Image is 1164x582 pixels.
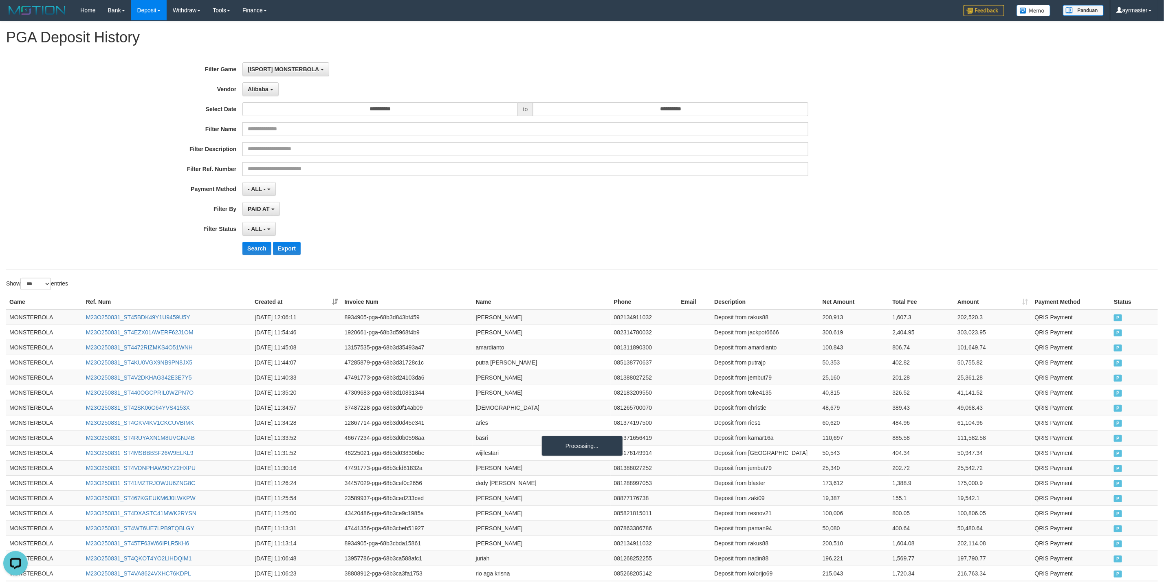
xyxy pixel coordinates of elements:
[1111,294,1158,310] th: Status
[251,400,341,415] td: [DATE] 11:34:57
[473,566,611,581] td: rio aga krisna
[954,294,1032,310] th: Amount: activate to sort column ascending
[20,278,51,290] select: Showentries
[889,400,955,415] td: 389.43
[819,536,889,551] td: 200,510
[86,314,190,321] a: M23O250831_ST45BDK49Y1U9459U5Y
[518,102,533,116] span: to
[711,551,819,566] td: Deposit from nadin88
[86,570,191,577] a: M23O250831_ST4VA8624VXHC76KDPL
[954,551,1032,566] td: 197,790.77
[819,415,889,430] td: 60,620
[1114,525,1122,532] span: PAID
[964,5,1004,16] img: Feedback.jpg
[954,340,1032,355] td: 101,649.74
[889,310,955,325] td: 1,607.3
[473,400,611,415] td: [DEMOGRAPHIC_DATA]
[889,475,955,490] td: 1,388.9
[251,310,341,325] td: [DATE] 12:06:11
[1063,5,1104,16] img: panduan.png
[6,566,83,581] td: MONSTERBOLA
[711,460,819,475] td: Deposit from jembut79
[819,445,889,460] td: 50,543
[711,536,819,551] td: Deposit from rakus88
[711,340,819,355] td: Deposit from amardianto
[86,480,195,486] a: M23O250831_ST41MZTRJOWJU6ZNG8C
[819,340,889,355] td: 100,843
[341,490,473,505] td: 23589937-pga-68b3ced233ced
[611,430,678,445] td: 081371656419
[889,460,955,475] td: 202.72
[86,450,194,456] a: M23O250831_ST4MSBBBSF26W9ELKL9
[611,370,678,385] td: 081388027252
[819,294,889,310] th: Net Amount
[242,182,275,196] button: - ALL -
[341,370,473,385] td: 47491773-pga-68b3d24103da6
[711,475,819,490] td: Deposit from blaster
[473,460,611,475] td: [PERSON_NAME]
[711,385,819,400] td: Deposit from toke4135
[341,294,473,310] th: Invoice Num
[86,374,192,381] a: M23O250831_ST4V2DKHAG342E3E7Y5
[954,415,1032,430] td: 61,104.96
[819,430,889,445] td: 110,697
[251,505,341,521] td: [DATE] 11:25:00
[1032,460,1111,475] td: QRIS Payment
[473,490,611,505] td: [PERSON_NAME]
[954,325,1032,340] td: 303,023.95
[611,505,678,521] td: 085821815011
[1114,375,1122,382] span: PAID
[1032,521,1111,536] td: QRIS Payment
[954,475,1032,490] td: 175,000.9
[1114,420,1122,427] span: PAID
[889,340,955,355] td: 806.74
[473,521,611,536] td: [PERSON_NAME]
[473,310,611,325] td: [PERSON_NAME]
[954,310,1032,325] td: 202,520.3
[1032,566,1111,581] td: QRIS Payment
[341,460,473,475] td: 47491773-pga-68b3cfd81832a
[889,294,955,310] th: Total Fee
[251,385,341,400] td: [DATE] 11:35:20
[889,566,955,581] td: 1,720.34
[248,186,266,192] span: - ALL -
[1032,385,1111,400] td: QRIS Payment
[1032,355,1111,370] td: QRIS Payment
[611,536,678,551] td: 082134911032
[341,566,473,581] td: 38808912-pga-68b3ca3fa1753
[711,415,819,430] td: Deposit from ries1
[242,202,279,216] button: PAID AT
[1114,556,1122,562] span: PAID
[889,370,955,385] td: 201.28
[6,294,83,310] th: Game
[889,521,955,536] td: 400.64
[711,505,819,521] td: Deposit from resnov21
[711,490,819,505] td: Deposit from zaki09
[1032,415,1111,430] td: QRIS Payment
[954,521,1032,536] td: 50,480.64
[6,325,83,340] td: MONSTERBOLA
[954,385,1032,400] td: 41,141.52
[242,242,271,255] button: Search
[248,206,269,212] span: PAID AT
[954,445,1032,460] td: 50,947.34
[341,521,473,536] td: 47441356-pga-68b3cbeb51927
[711,566,819,581] td: Deposit from kolorijo69
[711,294,819,310] th: Description
[819,505,889,521] td: 100,006
[1032,294,1111,310] th: Payment Method
[889,430,955,445] td: 885.58
[711,310,819,325] td: Deposit from rakus88
[954,460,1032,475] td: 25,542.72
[1114,510,1122,517] span: PAID
[954,566,1032,581] td: 216,763.34
[251,475,341,490] td: [DATE] 11:26:24
[678,294,711,310] th: Email
[1114,480,1122,487] span: PAID
[611,400,678,415] td: 081265700070
[473,294,611,310] th: Name
[242,222,275,236] button: - ALL -
[83,294,251,310] th: Ref. Num
[1114,571,1122,578] span: PAID
[251,325,341,340] td: [DATE] 11:54:46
